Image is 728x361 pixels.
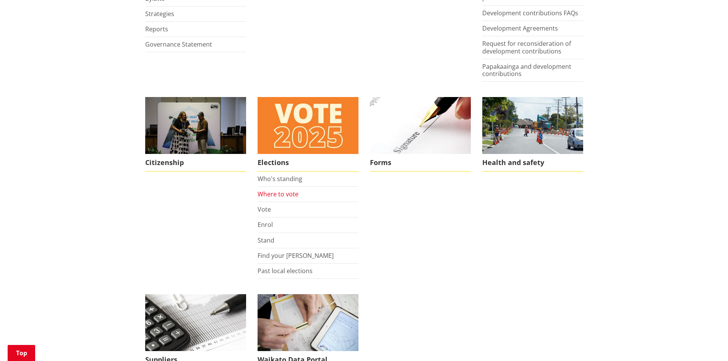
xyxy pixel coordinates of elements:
span: Forms [370,154,471,172]
a: Reports [145,25,168,33]
a: Elections [258,97,358,172]
iframe: Messenger Launcher [693,329,720,356]
img: Evaluation [258,294,358,351]
a: Stand [258,236,274,244]
span: Elections [258,154,358,172]
img: Citizenship Ceremony March 2023 [145,97,246,154]
a: Top [8,345,35,361]
a: Papakaainga and development contributions [482,62,571,78]
a: Who's standing [258,175,302,183]
img: Find a form to complete [370,97,471,154]
a: Enrol [258,220,273,229]
a: Development Agreements [482,24,558,32]
img: Suppliers [145,294,246,351]
a: Strategies [145,10,174,18]
a: Vote [258,205,271,214]
a: Where to vote [258,190,298,198]
a: Governance Statement [145,40,212,49]
a: Health and safety Health and safety [482,97,583,172]
a: Request for reconsideration of development contributions [482,39,571,55]
a: Development contributions FAQs [482,9,578,17]
a: Find a form to complete Forms [370,97,471,172]
a: Find your [PERSON_NAME] [258,251,334,260]
img: Health and safety [482,97,583,154]
a: Past local elections [258,267,313,275]
span: Citizenship [145,154,246,172]
span: Health and safety [482,154,583,172]
a: Citizenship Ceremony March 2023 Citizenship [145,97,246,172]
img: Vote 2025 [258,97,358,154]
